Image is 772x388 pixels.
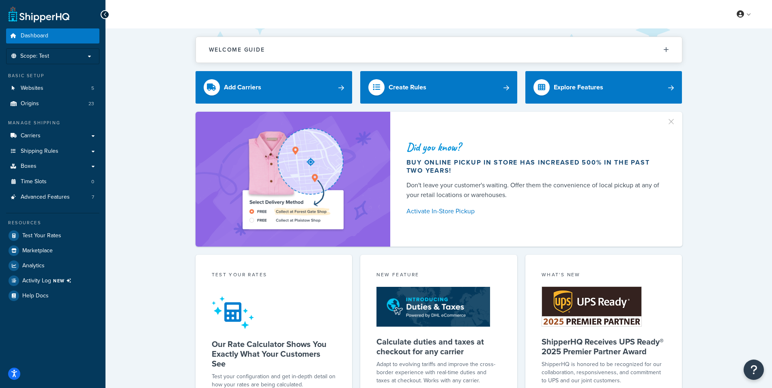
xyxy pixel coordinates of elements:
[6,219,99,226] div: Resources
[209,47,265,53] h2: Welcome Guide
[22,262,45,269] span: Analytics
[22,232,61,239] span: Test Your Rates
[219,124,366,234] img: ad-shirt-map-b0359fc47e01cab431d101c4b569394f6a03f54285957d908178d52f29eb9668.png
[21,178,47,185] span: Time Slots
[6,96,99,111] li: Origins
[196,71,353,104] a: Add Carriers
[376,337,501,356] h5: Calculate duties and taxes at checkout for any carrier
[53,277,75,284] span: NEW
[525,71,682,104] a: Explore Features
[6,128,99,143] a: Carriers
[21,163,37,170] span: Boxes
[224,82,261,93] div: Add Carriers
[6,159,99,174] a: Boxes
[21,85,43,92] span: Websites
[6,174,99,189] a: Time Slots0
[22,247,53,254] span: Marketplace
[360,71,517,104] a: Create Rules
[22,275,75,286] span: Activity Log
[542,360,666,385] p: ShipperHQ is honored to be recognized for our collaboration, responsiveness, and commitment to UP...
[406,180,663,200] div: Don't leave your customer's waiting. Offer them the convenience of local pickup at any of your re...
[554,82,603,93] div: Explore Features
[6,288,99,303] a: Help Docs
[406,141,663,153] div: Did you know?
[406,158,663,175] div: Buy online pickup in store has increased 500% in the past two years!
[6,228,99,243] a: Test Your Rates
[376,360,501,385] p: Adapt to evolving tariffs and improve the cross-border experience with real-time duties and taxes...
[91,85,94,92] span: 5
[376,271,501,280] div: New Feature
[6,243,99,258] a: Marketplace
[22,293,49,299] span: Help Docs
[6,144,99,159] a: Shipping Rules
[20,53,49,60] span: Scope: Test
[21,132,41,139] span: Carriers
[6,81,99,96] li: Websites
[196,37,682,63] button: Welcome Guide
[389,82,426,93] div: Create Rules
[6,273,99,288] li: [object Object]
[212,271,336,280] div: Test your rates
[92,194,94,201] span: 7
[6,72,99,79] div: Basic Setup
[6,190,99,205] li: Advanced Features
[21,194,70,201] span: Advanced Features
[21,148,58,155] span: Shipping Rules
[542,337,666,356] h5: ShipperHQ Receives UPS Ready® 2025 Premier Partner Award
[88,100,94,107] span: 23
[6,258,99,273] a: Analytics
[21,33,48,39] span: Dashboard
[6,81,99,96] a: Websites5
[542,271,666,280] div: What's New
[21,100,39,107] span: Origins
[6,190,99,205] a: Advanced Features7
[744,360,764,380] button: Open Resource Center
[6,174,99,189] li: Time Slots
[6,96,99,111] a: Origins23
[212,339,336,368] h5: Our Rate Calculator Shows You Exactly What Your Customers See
[6,273,99,288] a: Activity LogNEW
[6,28,99,43] a: Dashboard
[6,119,99,126] div: Manage Shipping
[91,178,94,185] span: 0
[406,206,663,217] a: Activate In-Store Pickup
